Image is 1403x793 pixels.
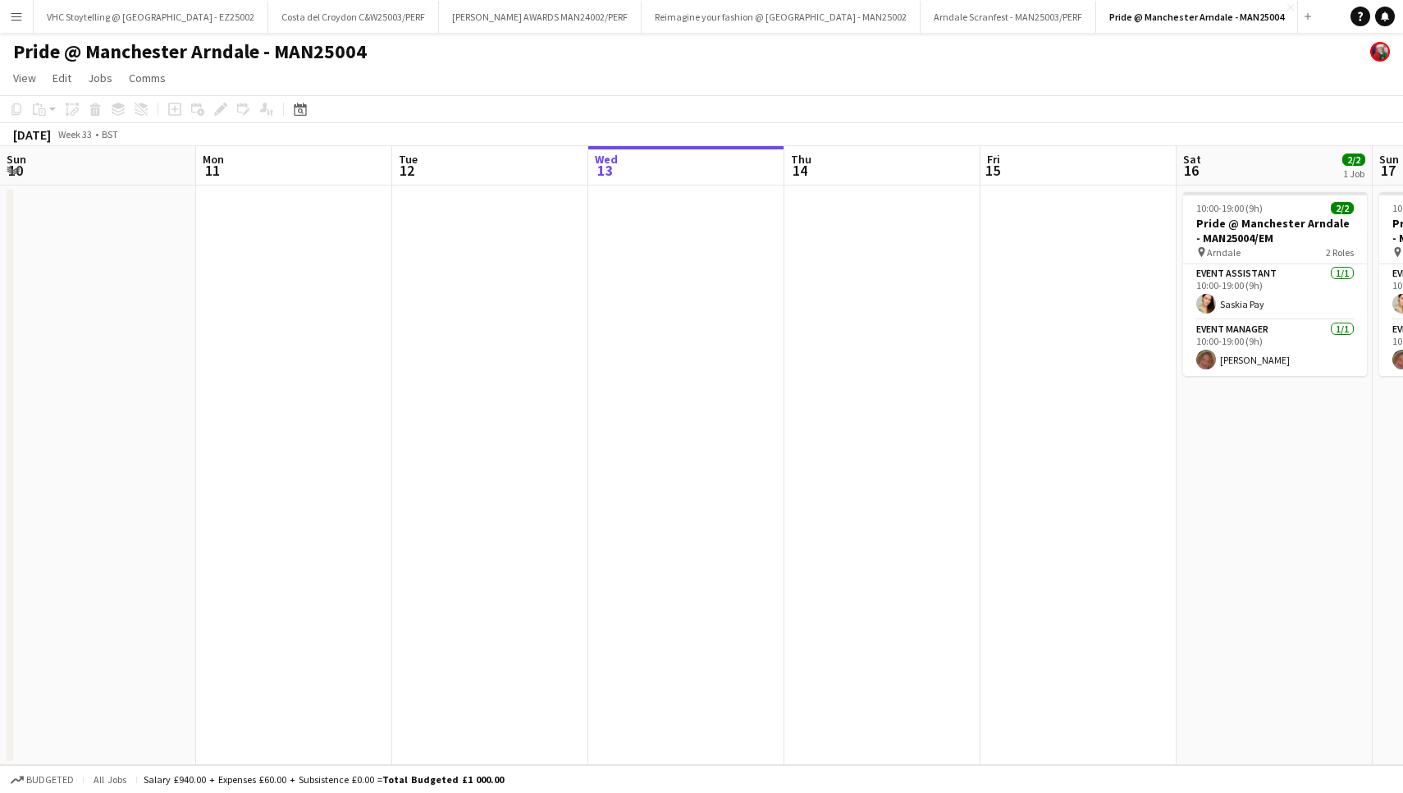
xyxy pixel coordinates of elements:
[1379,152,1399,167] span: Sun
[1096,1,1298,33] button: Pride @ Manchester Arndale - MAN25004
[791,152,811,167] span: Thu
[592,161,618,180] span: 13
[1343,167,1364,180] div: 1 Job
[1183,216,1367,245] h3: Pride @ Manchester Arndale - MAN25004/EM
[439,1,642,33] button: [PERSON_NAME] AWARDS MAN24002/PERF
[7,152,26,167] span: Sun
[53,71,71,85] span: Edit
[399,152,418,167] span: Tue
[985,161,1000,180] span: 15
[1342,154,1365,166] span: 2/2
[13,71,36,85] span: View
[921,1,1096,33] button: Arndale Scranfest - MAN25003/PERF
[102,128,118,140] div: BST
[1331,202,1354,214] span: 2/2
[81,67,119,89] a: Jobs
[1183,152,1201,167] span: Sat
[46,67,78,89] a: Edit
[788,161,811,180] span: 14
[26,774,74,786] span: Budgeted
[1370,42,1390,62] app-user-avatar: Project Manager
[1183,320,1367,376] app-card-role: Event Manager1/110:00-19:00 (9h)[PERSON_NAME]
[144,773,504,786] div: Salary £940.00 + Expenses £60.00 + Subsistence £0.00 =
[642,1,921,33] button: Reimagine your fashion @ [GEOGRAPHIC_DATA] - MAN25002
[122,67,172,89] a: Comms
[200,161,224,180] span: 11
[8,771,76,789] button: Budgeted
[987,152,1000,167] span: Fri
[1326,246,1354,259] span: 2 Roles
[13,39,367,64] h1: Pride @ Manchester Arndale - MAN25004
[1196,202,1263,214] span: 10:00-19:00 (9h)
[1377,161,1399,180] span: 17
[1207,246,1241,259] span: Arndale
[382,773,504,786] span: Total Budgeted £1 000.00
[1181,161,1201,180] span: 16
[1183,264,1367,320] app-card-role: Event Assistant1/110:00-19:00 (9h)Saskia Pay
[268,1,439,33] button: Costa del Croydon C&W25003/PERF
[396,161,418,180] span: 12
[34,1,268,33] button: VHC Stoytelling @ [GEOGRAPHIC_DATA] - EZ25002
[203,152,224,167] span: Mon
[54,128,95,140] span: Week 33
[4,161,26,180] span: 10
[1183,192,1367,376] app-job-card: 10:00-19:00 (9h)2/2Pride @ Manchester Arndale - MAN25004/EM Arndale2 RolesEvent Assistant1/110:00...
[595,152,618,167] span: Wed
[88,71,112,85] span: Jobs
[13,126,51,143] div: [DATE]
[7,67,43,89] a: View
[129,71,166,85] span: Comms
[90,773,130,786] span: All jobs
